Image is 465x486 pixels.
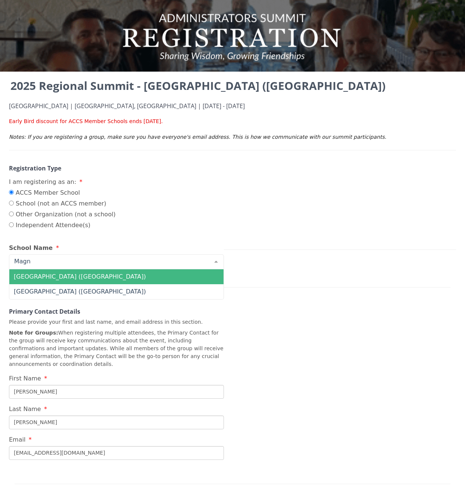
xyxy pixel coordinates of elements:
span: Last Name [9,405,41,413]
span: School Name [9,244,53,251]
input: Last Name [9,416,224,429]
span: [GEOGRAPHIC_DATA] ([GEOGRAPHIC_DATA]) [14,288,146,295]
label: School (not an ACCS member) [9,199,116,208]
span: [GEOGRAPHIC_DATA] ([GEOGRAPHIC_DATA]) [14,273,146,280]
strong: Primary Contact Details [9,307,80,316]
span: Early Bird discount for ACCS Member Schools ends [DATE]. [9,118,163,124]
p: When registering multiple attendees, the Primary Contact for the group will receive key communica... [9,329,224,368]
strong: Registration Type [9,164,61,172]
label: Other Organization (not a school) [9,210,116,219]
h2: 2025 Regional Summit - [GEOGRAPHIC_DATA] ([GEOGRAPHIC_DATA]) [9,78,456,94]
label: ACCS Member School [9,188,116,197]
input: School (not an ACCS member) [9,201,14,206]
em: Notes: If you are registering a group, make sure you have everyone's email address. This is how w... [9,134,386,140]
input: First Name [9,385,224,399]
input: Email [9,446,224,460]
span: Email [9,436,25,443]
span: First Name [9,375,41,382]
input: ACCS Member School [9,190,14,195]
p: Please provide your first and last name, and email address in this section. [9,318,224,326]
input: Other Organization (not a school) [9,211,14,216]
input: Select your school. [12,258,209,265]
h4: [GEOGRAPHIC_DATA] | [GEOGRAPHIC_DATA], [GEOGRAPHIC_DATA] | [DATE] - [DATE] [9,103,456,110]
input: Independent Attendee(s) [9,222,14,227]
label: Independent Attendee(s) [9,221,116,230]
span: I am registering as an: [9,178,76,185]
strong: Note for Groups: [9,330,58,336]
